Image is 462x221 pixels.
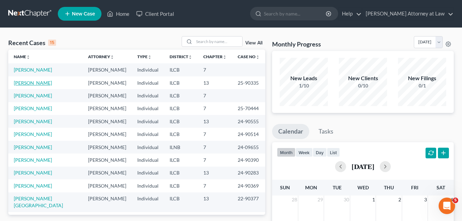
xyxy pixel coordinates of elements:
[83,102,132,115] td: [PERSON_NAME]
[352,163,374,170] h2: [DATE]
[26,55,30,59] i: unfold_more
[291,196,298,204] span: 28
[256,55,260,59] i: unfold_more
[327,148,340,157] button: list
[72,11,95,17] span: New Case
[83,179,132,192] td: [PERSON_NAME]
[164,63,198,76] td: ILCB
[170,54,192,59] a: Districtunfold_more
[343,196,350,204] span: 30
[423,196,428,204] span: 3
[312,124,340,139] a: Tasks
[277,148,296,157] button: month
[333,185,342,190] span: Tue
[14,93,52,98] a: [PERSON_NAME]
[198,141,232,154] td: 7
[14,80,52,86] a: [PERSON_NAME]
[48,40,56,46] div: 15
[148,55,152,59] i: unfold_more
[132,141,164,154] td: Individual
[198,102,232,115] td: 7
[164,89,198,102] td: ILCB
[198,128,232,140] td: 7
[132,89,164,102] td: Individual
[133,8,178,20] a: Client Portal
[83,89,132,102] td: [PERSON_NAME]
[132,154,164,166] td: Individual
[305,185,317,190] span: Mon
[203,54,227,59] a: Chapterunfold_more
[83,76,132,89] td: [PERSON_NAME]
[164,128,198,140] td: ILCB
[198,115,232,128] td: 13
[132,102,164,115] td: Individual
[238,54,260,59] a: Case Nounfold_more
[14,196,63,208] a: [PERSON_NAME][GEOGRAPHIC_DATA]
[198,192,232,212] td: 13
[132,192,164,212] td: Individual
[232,102,265,115] td: 25-70444
[272,124,309,139] a: Calendar
[280,185,290,190] span: Sun
[132,76,164,89] td: Individual
[132,128,164,140] td: Individual
[198,154,232,166] td: 7
[339,74,387,82] div: New Clients
[83,154,132,166] td: [PERSON_NAME]
[280,82,328,89] div: 1/10
[198,179,232,192] td: 7
[88,54,114,59] a: Attorneyunfold_more
[14,144,52,150] a: [PERSON_NAME]
[14,131,52,137] a: [PERSON_NAME]
[232,76,265,89] td: 25-90335
[132,63,164,76] td: Individual
[437,185,445,190] span: Sat
[14,105,52,111] a: [PERSON_NAME]
[198,89,232,102] td: 7
[398,74,446,82] div: New Filings
[83,128,132,140] td: [PERSON_NAME]
[232,167,265,179] td: 24-90283
[384,185,394,190] span: Thu
[164,141,198,154] td: ILNB
[245,41,262,45] a: View All
[198,63,232,76] td: 7
[14,170,52,176] a: [PERSON_NAME]
[296,148,313,157] button: week
[398,82,446,89] div: 0/1
[164,102,198,115] td: ILCB
[110,55,114,59] i: unfold_more
[194,36,242,46] input: Search by name...
[104,8,133,20] a: Home
[372,196,376,204] span: 1
[164,192,198,212] td: ILCB
[83,141,132,154] td: [PERSON_NAME]
[398,196,402,204] span: 2
[188,55,192,59] i: unfold_more
[164,154,198,166] td: ILCB
[132,179,164,192] td: Individual
[198,167,232,179] td: 13
[14,67,52,73] a: [PERSON_NAME]
[317,196,324,204] span: 29
[232,192,265,212] td: 22-90377
[164,167,198,179] td: ILCB
[14,118,52,124] a: [PERSON_NAME]
[14,54,30,59] a: Nameunfold_more
[83,192,132,212] td: [PERSON_NAME]
[453,198,458,203] span: 5
[132,167,164,179] td: Individual
[83,115,132,128] td: [PERSON_NAME]
[137,54,152,59] a: Typeunfold_more
[14,183,52,189] a: [PERSON_NAME]
[8,39,56,47] div: Recent Cases
[83,167,132,179] td: [PERSON_NAME]
[313,148,327,157] button: day
[362,8,453,20] a: [PERSON_NAME] Attorney at Law
[83,63,132,76] td: [PERSON_NAME]
[198,76,232,89] td: 13
[132,115,164,128] td: Individual
[357,185,369,190] span: Wed
[232,115,265,128] td: 24-90555
[164,76,198,89] td: ILCB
